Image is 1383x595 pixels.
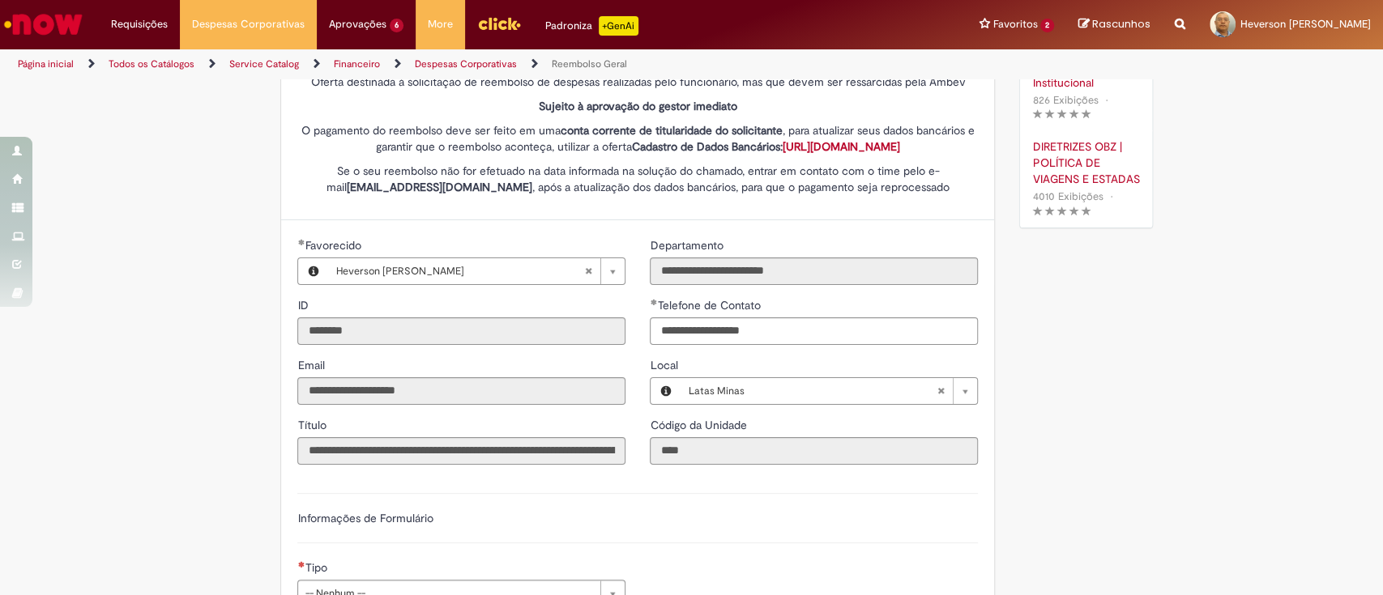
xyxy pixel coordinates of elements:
a: Despesas Corporativas [415,57,517,70]
span: 4010 Exibições [1032,189,1103,203]
button: Favorecido, Visualizar este registro Heverson Jose Da Silva [298,258,327,284]
span: • [1101,89,1111,111]
abbr: Limpar campo Favorecido [576,258,600,284]
span: 6 [390,19,403,32]
a: DIRETRIZES OBZ | POLÍTICA DE VIAGENS E ESTADAS [1032,138,1140,187]
button: Local, Visualizar este registro Latas Minas [651,378,680,404]
span: • [1106,185,1116,207]
a: [URL][DOMAIN_NAME] [783,139,900,154]
span: Somente leitura - ID [297,298,311,312]
span: Tipo [305,560,330,575]
strong: Cadastro de Dados Bancários: [632,139,900,154]
div: Padroniza [545,16,638,36]
input: Telefone de Contato [650,317,978,345]
input: ID [297,317,625,345]
label: Somente leitura - Título [297,417,329,433]
span: Favoritos [992,16,1037,32]
a: Reembolso Geral [552,57,627,70]
span: Heverson [PERSON_NAME] [335,258,584,284]
ul: Trilhas de página [12,49,910,79]
img: ServiceNow [2,8,85,40]
abbr: Limpar campo Local [928,378,953,404]
span: Somente leitura - Email [297,358,327,372]
span: Necessários - Favorecido [305,238,364,253]
input: Email [297,377,625,405]
p: +GenAi [599,16,638,36]
span: Somente leitura - Departamento [650,238,726,253]
label: Somente leitura - ID [297,297,311,313]
strong: conta corrente de titularidade do solicitante [561,123,783,138]
span: Aprovações [329,16,386,32]
a: Página inicial [18,57,74,70]
p: Oferta destinada à solicitação de reembolso de despesas realizadas pelo funcionário, mas que deve... [297,74,978,90]
span: Heverson [PERSON_NAME] [1240,17,1371,31]
p: O pagamento do reembolso deve ser feito em uma , para atualizar seus dados bancários e garantir q... [297,122,978,155]
label: Informações de Formulário [297,511,433,525]
input: Departamento [650,257,978,285]
a: Service Catalog [229,57,299,70]
p: Se o seu reembolso não for efetuado na data informada na solução do chamado, entrar em contato co... [297,163,978,195]
span: Somente leitura - Título [297,418,329,432]
input: Título [297,437,625,465]
span: Rascunhos [1092,16,1150,32]
a: Todos os Catálogos [109,57,194,70]
strong: Sujeito à aprovação do gestor imediato [539,99,737,113]
a: Financeiro [334,57,380,70]
span: Somente leitura - Código da Unidade [650,418,749,432]
span: 826 Exibições [1032,93,1098,107]
strong: [EMAIL_ADDRESS][DOMAIN_NAME] [347,180,532,194]
a: Heverson [PERSON_NAME]Limpar campo Favorecido [327,258,625,284]
span: Obrigatório Preenchido [650,299,657,305]
label: Somente leitura - Departamento [650,237,726,253]
a: Latas MinasLimpar campo Local [680,378,977,404]
label: Somente leitura - Email [297,357,327,373]
span: Latas Minas [688,378,937,404]
a: Rascunhos [1078,17,1150,32]
span: Necessários [297,561,305,567]
span: 2 [1040,19,1054,32]
input: Código da Unidade [650,437,978,465]
span: Requisições [111,16,168,32]
span: Local [650,358,681,372]
span: Telefone de Contato [657,298,763,312]
span: More [428,16,453,32]
span: Obrigatório Preenchido [297,239,305,245]
img: click_logo_yellow_360x200.png [477,11,521,36]
label: Somente leitura - Código da Unidade [650,417,749,433]
span: Despesas Corporativas [192,16,305,32]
